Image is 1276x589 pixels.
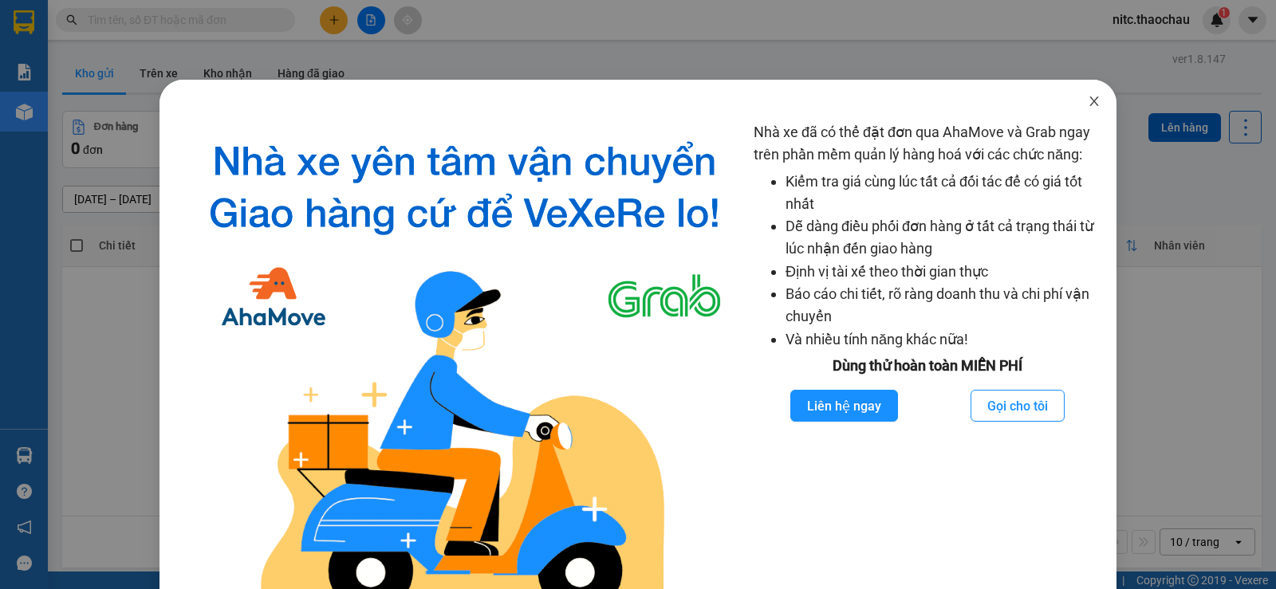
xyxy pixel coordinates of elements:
[971,390,1065,422] button: Gọi cho tôi
[1088,95,1101,108] span: close
[786,261,1101,283] li: Định vị tài xế theo thời gian thực
[786,283,1101,328] li: Báo cáo chi tiết, rõ ràng doanh thu và chi phí vận chuyển
[807,396,881,416] span: Liên hệ ngay
[987,396,1048,416] span: Gọi cho tôi
[786,171,1101,216] li: Kiểm tra giá cùng lúc tất cả đối tác để có giá tốt nhất
[790,390,898,422] button: Liên hệ ngay
[786,328,1101,351] li: Và nhiều tính năng khác nữa!
[786,215,1101,261] li: Dễ dàng điều phối đơn hàng ở tất cả trạng thái từ lúc nhận đến giao hàng
[1072,80,1116,124] button: Close
[754,355,1101,377] div: Dùng thử hoàn toàn MIỄN PHÍ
